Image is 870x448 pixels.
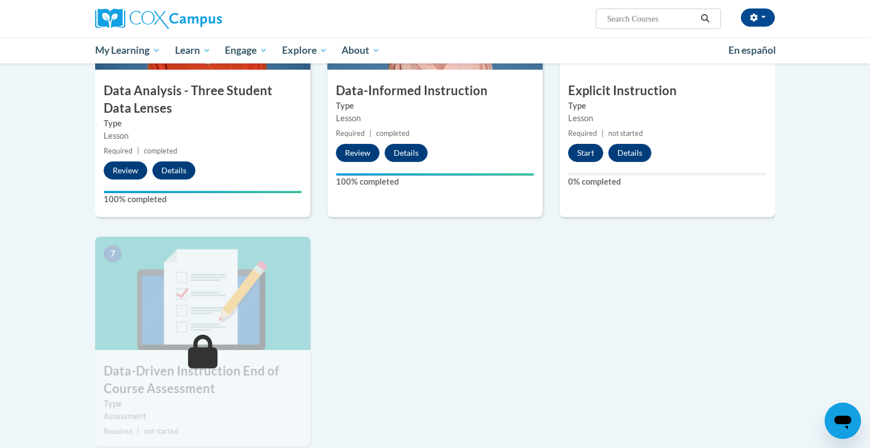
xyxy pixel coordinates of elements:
[104,117,302,130] label: Type
[568,129,597,138] span: Required
[568,176,766,188] label: 0% completed
[336,100,534,112] label: Type
[568,144,603,162] button: Start
[282,44,327,57] span: Explore
[608,129,643,138] span: not started
[369,129,372,138] span: |
[721,39,783,62] a: En español
[104,130,302,142] div: Lesson
[825,403,861,439] iframe: Button to launch messaging window
[568,112,766,125] div: Lesson
[137,427,139,436] span: |
[225,44,267,57] span: Engage
[336,173,534,176] div: Your progress
[137,147,139,155] span: |
[608,144,651,162] button: Details
[697,12,714,25] button: Search
[104,147,133,155] span: Required
[327,82,543,100] h3: Data-Informed Instruction
[104,245,122,262] span: 7
[78,37,792,63] div: Main menu
[336,112,534,125] div: Lesson
[95,237,310,350] img: Course Image
[95,8,222,29] img: Cox Campus
[275,37,335,63] a: Explore
[104,427,133,436] span: Required
[104,410,302,423] div: Assessment
[175,44,211,57] span: Learn
[560,82,775,100] h3: Explicit Instruction
[104,398,302,410] label: Type
[95,82,310,117] h3: Data Analysis - Three Student Data Lenses
[104,161,147,180] button: Review
[95,8,310,29] a: Cox Campus
[336,176,534,188] label: 100% completed
[606,12,697,25] input: Search Courses
[95,44,160,57] span: My Learning
[335,37,388,63] a: About
[104,191,302,193] div: Your progress
[385,144,428,162] button: Details
[104,193,302,206] label: 100% completed
[376,129,410,138] span: completed
[144,147,177,155] span: completed
[168,37,218,63] a: Learn
[342,44,380,57] span: About
[728,44,776,56] span: En español
[217,37,275,63] a: Engage
[336,129,365,138] span: Required
[144,427,178,436] span: not started
[152,161,195,180] button: Details
[95,362,310,398] h3: Data-Driven Instruction End of Course Assessment
[336,144,379,162] button: Review
[568,100,766,112] label: Type
[88,37,168,63] a: My Learning
[602,129,604,138] span: |
[741,8,775,27] button: Account Settings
